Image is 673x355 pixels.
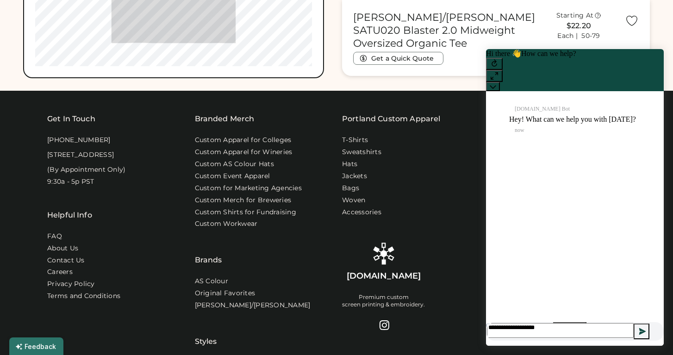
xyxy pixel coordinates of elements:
[342,148,381,157] a: Sweatshirts
[353,52,443,65] button: Get a Quick Quote
[342,172,367,181] a: Jackets
[195,208,296,217] a: Custom Shirts for Fundraising
[195,313,217,347] div: Styles
[47,136,111,145] div: [PHONE_NUMBER]
[342,196,365,205] a: Woven
[557,31,600,41] div: Each | 50-79
[342,160,357,169] a: Hats
[347,270,421,282] div: [DOMAIN_NAME]
[342,293,425,308] div: Premium custom screen printing & embroidery.
[353,11,535,50] h1: [PERSON_NAME]/[PERSON_NAME] SATU020 Blaster 2.0 Midweight Oversized Organic Tee
[195,184,302,193] a: Custom for Marketing Agencies
[47,150,114,160] div: [STREET_ADDRESS]
[477,40,673,355] iframe: Front Chat
[47,268,73,277] a: Careers
[195,148,293,157] a: Custom Apparel for Wineries
[195,196,292,205] a: Custom Merch for Breweries
[47,292,120,301] div: Terms and Conditions
[195,289,255,298] a: Original Favorites
[47,113,95,125] div: Get In Touch
[47,280,95,289] a: Privacy Policy
[195,160,274,169] a: Custom AS Colour Hats
[47,256,85,265] a: Contact Us
[47,244,78,253] a: About Us
[342,184,359,193] a: Bags
[195,172,270,181] a: Custom Event Apparel
[195,136,292,145] a: Custom Apparel for Colleges
[195,301,311,310] a: [PERSON_NAME]/[PERSON_NAME]
[538,20,619,31] div: $22.20
[342,208,381,217] a: Accessories
[195,231,222,266] div: Brands
[342,136,368,145] a: T-Shirts
[195,277,228,286] a: AS Colour
[195,113,255,125] div: Branded Merch
[47,210,92,221] div: Helpful Info
[556,11,594,20] div: Starting At
[47,165,125,174] div: (By Appointment Only)
[47,177,94,187] div: 9:30a - 5p PST
[342,113,440,125] a: Portland Custom Apparel
[195,219,258,229] a: Custom Workwear
[373,243,395,265] img: Rendered Logo - Screens
[47,232,62,241] a: FAQ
